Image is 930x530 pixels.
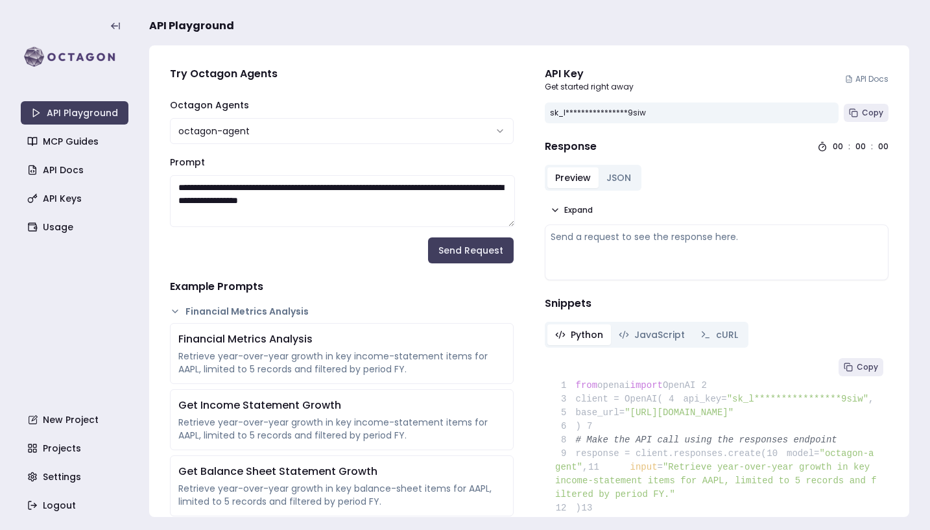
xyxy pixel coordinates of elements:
[588,461,608,474] span: 11
[178,398,505,413] div: Get Income Statement Growth
[22,187,130,210] a: API Keys
[555,379,576,392] span: 1
[545,139,597,154] h4: Response
[663,380,695,391] span: OpenAI
[576,435,837,445] span: # Make the API call using the responses endpoint
[582,462,588,472] span: ,
[545,296,888,311] h4: Snippets
[555,421,581,431] span: )
[178,416,505,442] div: Retrieve year-over-year growth in key income-statement items for AAPL, limited to 5 records and f...
[170,156,205,169] label: Prompt
[845,74,888,84] a: API Docs
[634,328,685,341] span: JavaScript
[695,379,716,392] span: 2
[555,420,576,433] span: 6
[555,447,576,461] span: 9
[547,167,599,188] button: Preview
[21,44,128,70] img: logo-rect-yK7x_WSZ.svg
[555,462,877,500] span: "Retrieve year-over-year growth in key income-statement items for AAPL, limited to 5 records and ...
[170,99,249,112] label: Octagon Agents
[857,362,878,372] span: Copy
[625,407,733,418] span: "[URL][DOMAIN_NAME]"
[170,279,514,295] h4: Example Prompts
[571,328,603,341] span: Python
[22,437,130,460] a: Projects
[855,141,866,152] div: 00
[630,380,663,391] span: import
[545,201,598,219] button: Expand
[862,108,883,118] span: Copy
[833,141,843,152] div: 00
[555,501,576,515] span: 12
[878,141,888,152] div: 00
[868,394,874,404] span: ,
[564,205,593,215] span: Expand
[683,394,726,404] span: api_key=
[603,516,658,527] span: (response)
[22,215,130,239] a: Usage
[663,392,684,406] span: 4
[581,501,602,515] span: 13
[555,448,767,459] span: response = client.responses.create(
[21,101,128,125] a: API Playground
[22,494,130,517] a: Logout
[576,407,625,418] span: base_url=
[581,420,602,433] span: 7
[555,406,576,420] span: 5
[844,104,888,122] button: Copy
[630,462,658,472] span: input
[597,380,630,391] span: openai
[428,237,514,263] button: Send Request
[555,503,581,513] span: )
[848,141,850,152] div: :
[178,482,505,508] div: Retrieve year-over-year growth in key balance-sheet items for AAPL, limited to 5 records and filt...
[555,515,576,529] span: 14
[149,18,234,34] span: API Playground
[545,66,634,82] div: API Key
[178,464,505,479] div: Get Balance Sheet Statement Growth
[599,167,639,188] button: JSON
[22,408,130,431] a: New Project
[716,328,738,341] span: cURL
[170,305,514,318] button: Financial Metrics Analysis
[170,66,514,82] h4: Try Octagon Agents
[576,516,603,527] span: print
[871,141,873,152] div: :
[555,394,663,404] span: client = OpenAI(
[555,433,576,447] span: 8
[576,380,598,391] span: from
[22,465,130,488] a: Settings
[22,158,130,182] a: API Docs
[839,358,883,376] button: Copy
[555,392,576,406] span: 3
[787,448,819,459] span: model=
[551,230,883,243] div: Send a request to see the response here.
[545,82,634,92] p: Get started right away
[767,447,787,461] span: 10
[178,331,505,347] div: Financial Metrics Analysis
[658,462,663,472] span: =
[22,130,130,153] a: MCP Guides
[178,350,505,376] div: Retrieve year-over-year growth in key income-statement items for AAPL, limited to 5 records and f...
